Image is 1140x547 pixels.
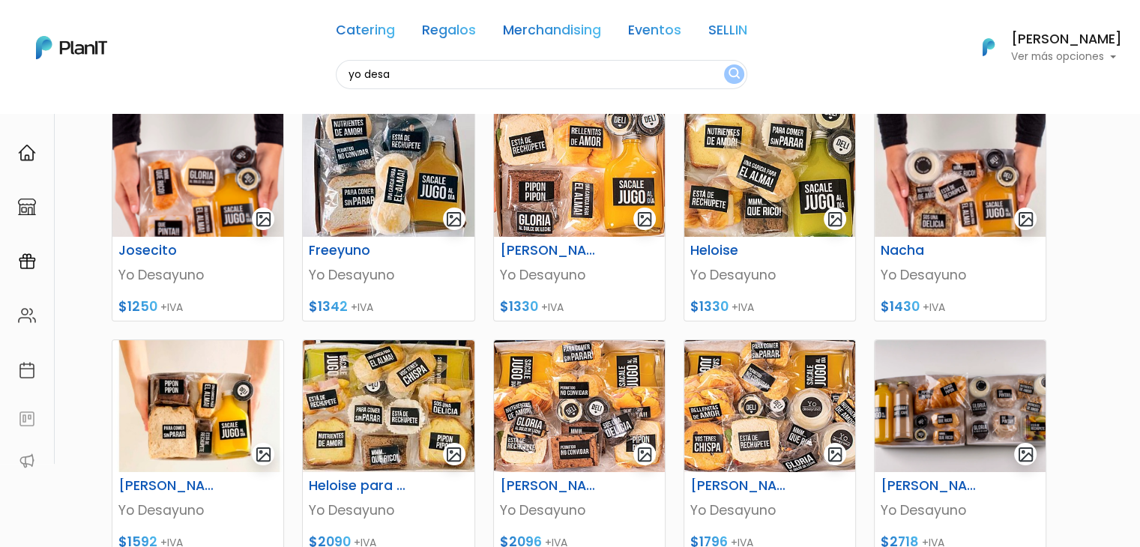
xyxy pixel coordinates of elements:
[160,300,183,315] span: +IVA
[541,300,564,315] span: +IVA
[636,446,654,463] img: gallery-light
[684,340,855,472] img: thumb_Margaritaportada.jpg
[309,297,348,315] span: $1342
[18,410,36,428] img: feedback-78b5a0c8f98aac82b08bfc38622c3050aee476f2c9584af64705fc4e61158814.svg
[872,243,990,259] h6: Nacha
[255,211,272,228] img: gallery-light
[39,90,264,120] div: J
[690,297,729,315] span: $1330
[445,211,462,228] img: gallery-light
[118,265,277,285] p: Yo Desayuno
[300,478,418,494] h6: Heloise para compartir
[232,114,255,136] i: keyboard_arrow_down
[351,300,373,315] span: +IVA
[121,90,151,120] img: user_04fe99587a33b9844688ac17b531be2b.png
[52,138,250,187] p: Ya probaste PlanitGO? Vas a poder automatizarlas acciones de todo el año. Escribinos para saber más!
[628,24,681,42] a: Eventos
[422,24,476,42] a: Regalos
[303,340,474,472] img: thumb_WhatsApp_Image_2021-10-28_at_13.43.12.jpeg
[109,243,228,259] h6: Josecito
[18,144,36,162] img: home-e721727adea9d79c4d83392d1f703f7f8bce08238fde08b1acbfd93340b81755.svg
[1011,52,1122,62] p: Ver más opciones
[136,75,166,105] img: user_d58e13f531133c46cb30575f4d864daf.jpeg
[827,446,844,463] img: gallery-light
[503,24,601,42] a: Merchandising
[881,501,1040,520] p: Yo Desayuno
[494,340,665,472] img: thumb_Ivan_para_compartir_1portada.jpg
[874,104,1046,321] a: gallery-light Nacha Yo Desayuno $1430 +IVA
[872,478,990,494] h6: [PERSON_NAME] para compartir
[491,478,609,494] h6: [PERSON_NAME] para Compartir
[18,452,36,470] img: partners-52edf745621dab592f3b2c58e3bca9d71375a7ef29c3b500c9f145b62cc070d4.svg
[336,24,395,42] a: Catering
[303,105,474,237] img: thumb_WhatsApp_Image_2021-10-28_at_12.25.05.jpeg
[36,36,107,59] img: PlanIt Logo
[151,90,181,120] span: J
[1017,211,1034,228] img: gallery-light
[109,478,228,494] h6: [PERSON_NAME]
[690,265,849,285] p: Yo Desayuno
[491,243,609,259] h6: [PERSON_NAME]
[636,211,654,228] img: gallery-light
[1017,446,1034,463] img: gallery-light
[972,31,1005,64] img: PlanIt Logo
[18,253,36,271] img: campaigns-02234683943229c281be62815700db0a1741e53638e28bf9629b52c665b00959.svg
[875,105,1046,237] img: thumb_D894C8AE-60BF-4788-A814-9D6A2BE292DF.jpeg
[302,104,474,321] a: gallery-light Freeyuno Yo Desayuno $1342 +IVA
[1011,33,1122,46] h6: [PERSON_NAME]
[732,300,754,315] span: +IVA
[255,225,285,243] i: send
[229,225,255,243] i: insert_emoticon
[827,211,844,228] img: gallery-light
[18,306,36,324] img: people-662611757002400ad9ed0e3c099ab2801c6687ba6c219adb57efc949bc21e19d.svg
[118,501,277,520] p: Yo Desayuno
[112,104,284,321] a: gallery-light Josecito Yo Desayuno $1250 +IVA
[708,24,747,42] a: SELLIN
[255,446,272,463] img: gallery-light
[500,297,538,315] span: $1330
[18,198,36,216] img: marketplace-4ceaa7011d94191e9ded77b95e3339b90024bf715f7c57f8cf31f2d8c509eaba.svg
[729,67,740,82] img: search_button-432b6d5273f82d61273b3651a40e1bd1b912527efae98b1b7a1b2c0702e16a8d.svg
[112,340,283,472] img: thumb_ff72ebd5-a149-4c47-a75f-e33ab418254d.jpg
[18,361,36,379] img: calendar-87d922413cdce8b2cf7b7f5f62616a5cf9e4887200fb71536465627b3292af00.svg
[690,501,849,520] p: Yo Desayuno
[923,300,945,315] span: +IVA
[300,243,418,259] h6: Freeyuno
[309,265,468,285] p: Yo Desayuno
[684,104,856,321] a: gallery-light Heloise Yo Desayuno $1330 +IVA
[494,105,665,237] img: thumb_Ivanportada.jpg
[39,105,264,199] div: PLAN IT Ya probaste PlanitGO? Vas a poder automatizarlas acciones de todo el año. Escribinos para...
[881,265,1040,285] p: Yo Desayuno
[118,297,157,315] span: $1250
[681,478,800,494] h6: [PERSON_NAME] para compartir
[875,340,1046,472] img: thumb_Captura_de_pantalla_2025-02-28_111842.png
[336,60,747,89] input: Buscá regalos, desayunos, y más
[500,265,659,285] p: Yo Desayuno
[963,28,1122,67] button: PlanIt Logo [PERSON_NAME] Ver más opciones
[684,105,855,237] img: thumb_Heloiseportada.jpeg
[112,105,283,237] img: thumb_2000___2000-Photoroom__54_.png
[493,104,666,321] a: gallery-light [PERSON_NAME] Yo Desayuno $1330 +IVA
[78,228,229,243] span: ¡Escríbenos!
[309,501,468,520] p: Yo Desayuno
[881,297,920,315] span: $1430
[445,446,462,463] img: gallery-light
[52,121,96,134] strong: PLAN IT
[681,243,800,259] h6: Heloise
[500,501,659,520] p: Yo Desayuno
